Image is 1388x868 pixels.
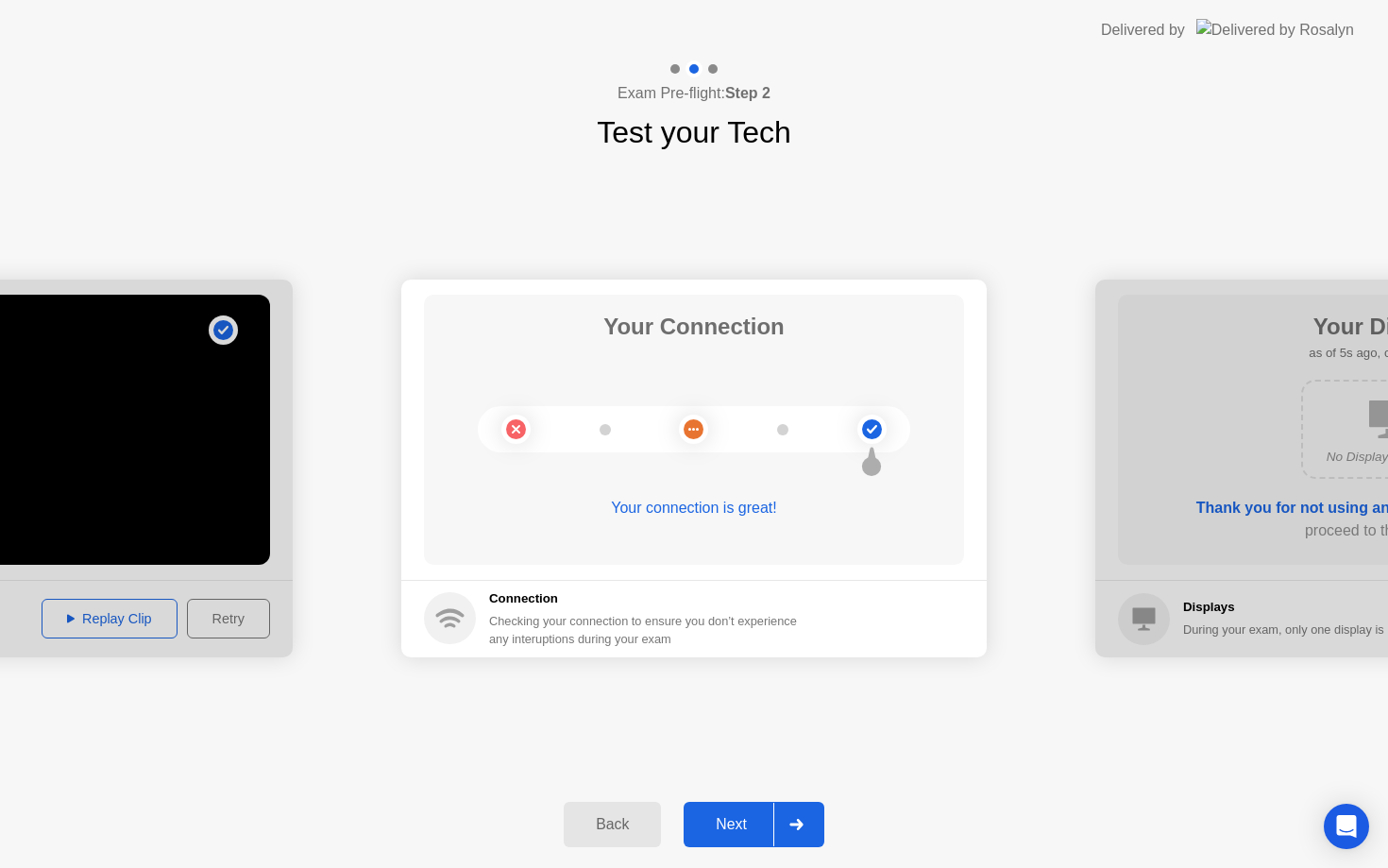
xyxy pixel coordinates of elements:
[564,802,661,847] button: Back
[569,816,655,833] div: Back
[1324,804,1369,849] div: Open Intercom Messenger
[489,612,808,648] div: Checking your connection to ensure you don’t experience any interuptions during your exam
[725,85,770,101] b: Step 2
[424,497,964,519] div: Your connection is great!
[1196,19,1354,41] img: Delivered by Rosalyn
[489,589,808,608] h5: Connection
[689,816,773,833] div: Next
[1101,19,1185,42] div: Delivered by
[603,310,785,344] h1: Your Connection
[684,802,824,847] button: Next
[597,110,791,155] h1: Test your Tech
[618,82,770,105] h4: Exam Pre-flight:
